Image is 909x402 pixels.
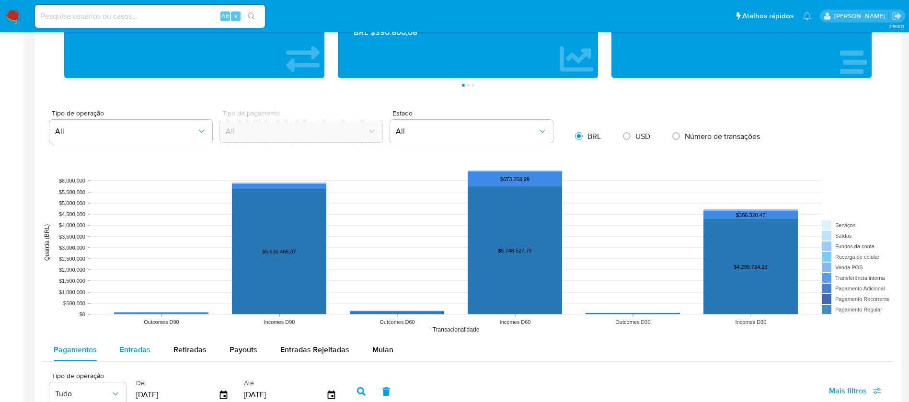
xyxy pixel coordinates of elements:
[889,23,904,30] span: 3.158.0
[234,11,237,21] span: s
[35,10,265,23] input: Pesquise usuários ou casos...
[803,12,811,20] a: Notificações
[892,11,902,21] a: Sair
[742,11,794,21] span: Atalhos rápidos
[242,10,261,23] button: search-icon
[221,11,229,21] span: Alt
[834,11,888,21] p: weverton.gomes@mercadopago.com.br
